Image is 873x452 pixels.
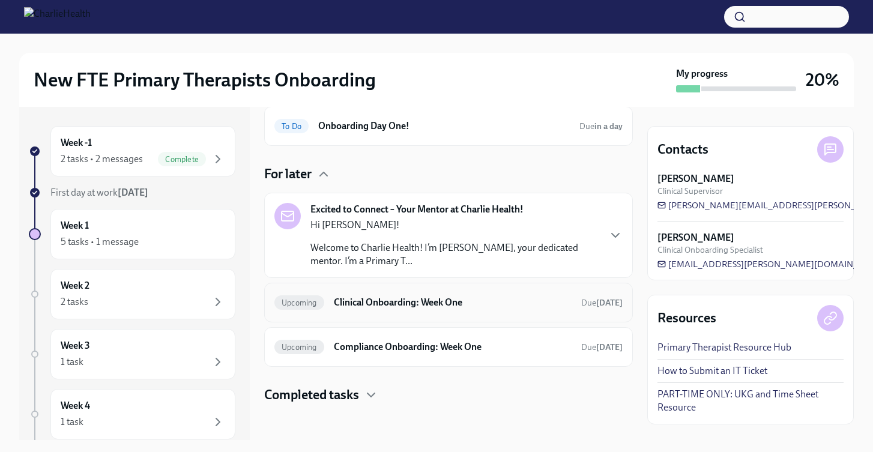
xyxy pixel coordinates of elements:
[274,116,623,136] a: To DoOnboarding Day One!Duein a day
[29,209,235,259] a: Week 15 tasks • 1 message
[274,293,623,312] a: UpcomingClinical Onboarding: Week OneDue[DATE]
[581,342,623,353] span: August 24th, 2025 07:00
[657,364,767,378] a: How to Submit an IT Ticket
[310,241,599,268] p: Welcome to Charlie Health! I’m [PERSON_NAME], your dedicated mentor. I’m a Primary T...
[264,386,633,404] div: Completed tasks
[158,155,206,164] span: Complete
[34,68,376,92] h2: New FTE Primary Therapists Onboarding
[274,298,324,307] span: Upcoming
[579,121,623,132] span: August 20th, 2025 07:00
[61,136,92,149] h6: Week -1
[61,235,139,249] div: 5 tasks • 1 message
[29,389,235,439] a: Week 41 task
[29,269,235,319] a: Week 22 tasks
[264,165,312,183] h4: For later
[61,399,90,412] h6: Week 4
[29,186,235,199] a: First day at work[DATE]
[29,126,235,176] a: Week -12 tasks • 2 messagesComplete
[264,165,633,183] div: For later
[657,140,708,158] h4: Contacts
[657,244,763,256] span: Clinical Onboarding Specialist
[61,415,83,429] div: 1 task
[61,339,90,352] h6: Week 3
[61,279,89,292] h6: Week 2
[657,388,844,414] a: PART-TIME ONLY: UKG and Time Sheet Resource
[274,122,309,131] span: To Do
[264,386,359,404] h4: Completed tasks
[596,298,623,308] strong: [DATE]
[310,203,524,216] strong: Excited to Connect – Your Mentor at Charlie Health!
[657,231,734,244] strong: [PERSON_NAME]
[50,187,148,198] span: First day at work
[594,121,623,131] strong: in a day
[657,172,734,185] strong: [PERSON_NAME]
[318,119,570,133] h6: Onboarding Day One!
[676,67,728,80] strong: My progress
[581,297,623,309] span: August 24th, 2025 07:00
[581,298,623,308] span: Due
[579,121,623,131] span: Due
[581,342,623,352] span: Due
[657,309,716,327] h4: Resources
[24,7,91,26] img: CharlieHealth
[61,152,143,166] div: 2 tasks • 2 messages
[118,187,148,198] strong: [DATE]
[274,343,324,352] span: Upcoming
[806,69,839,91] h3: 20%
[657,185,723,197] span: Clinical Supervisor
[61,355,83,369] div: 1 task
[334,296,572,309] h6: Clinical Onboarding: Week One
[310,218,599,232] p: Hi [PERSON_NAME]!
[334,340,572,354] h6: Compliance Onboarding: Week One
[61,295,88,309] div: 2 tasks
[274,337,623,357] a: UpcomingCompliance Onboarding: Week OneDue[DATE]
[657,341,791,354] a: Primary Therapist Resource Hub
[596,342,623,352] strong: [DATE]
[29,329,235,379] a: Week 31 task
[61,219,89,232] h6: Week 1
